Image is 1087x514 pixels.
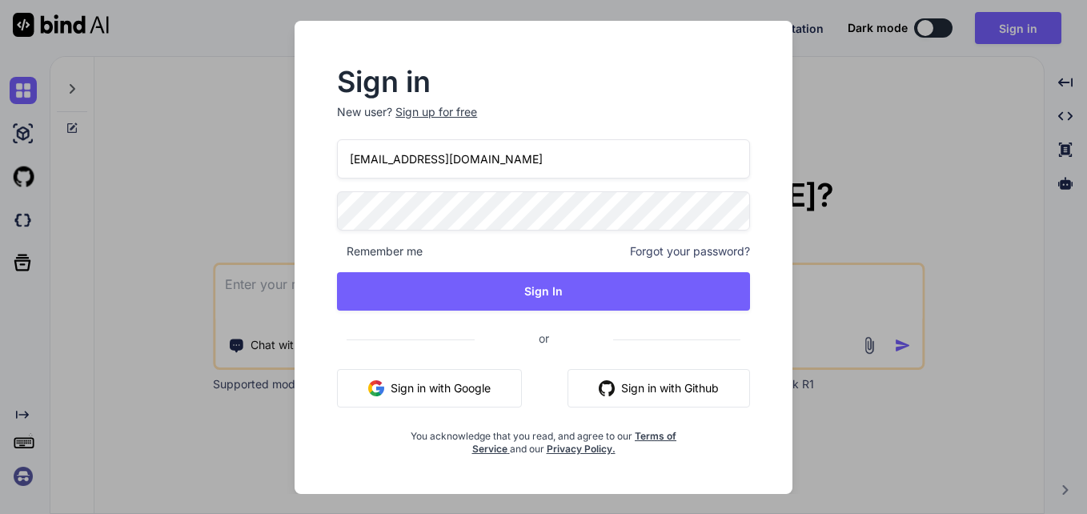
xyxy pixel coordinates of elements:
[337,272,750,311] button: Sign In
[337,369,522,408] button: Sign in with Google
[337,104,750,139] p: New user?
[337,139,750,179] input: Login or Email
[395,104,477,120] div: Sign up for free
[547,443,616,455] a: Privacy Policy.
[337,243,423,259] span: Remember me
[472,430,677,455] a: Terms of Service
[568,369,750,408] button: Sign in with Github
[599,380,615,396] img: github
[630,243,750,259] span: Forgot your password?
[406,420,681,456] div: You acknowledge that you read, and agree to our and our
[337,69,750,94] h2: Sign in
[368,380,384,396] img: google
[475,319,613,358] span: or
